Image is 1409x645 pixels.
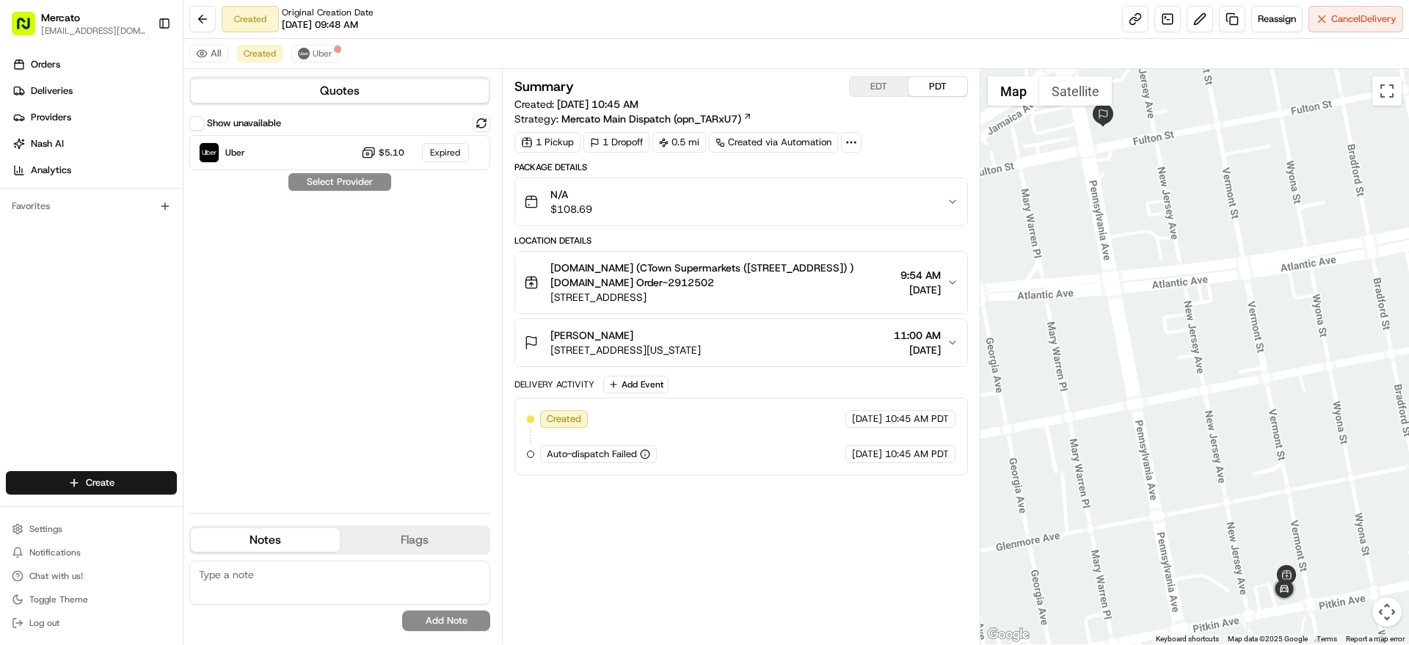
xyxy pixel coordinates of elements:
a: Providers [6,106,183,129]
h3: Summary [514,80,574,93]
button: PDT [909,77,967,96]
img: Nash [15,57,44,86]
div: 1 Dropoff [583,132,649,153]
span: • [48,269,54,281]
span: Auto-dispatch Failed [547,448,637,461]
button: $5.10 [361,145,404,160]
a: Nash AI [6,132,183,156]
img: 1736555255976-a54dd68f-1ca7-489b-9aae-adbdc363a1c4 [15,182,41,208]
button: Show satellite imagery [1039,76,1112,106]
div: 0.5 mi [652,132,706,153]
button: [DOMAIN_NAME] (CTown Supermarkets ([STREET_ADDRESS]) ) [DOMAIN_NAME] Order-2912502[STREET_ADDRESS... [515,252,966,313]
a: Orders [6,53,183,76]
button: All [189,45,228,62]
span: [DATE] 10:45 AM [557,98,638,111]
span: Created [547,412,581,426]
span: [DATE] [852,412,882,426]
span: • [48,309,54,321]
button: Show street map [988,76,1039,106]
button: [PERSON_NAME][STREET_ADDRESS][US_STATE]11:00 AM[DATE] [515,319,966,366]
img: Uber [200,143,219,162]
a: Mercato Main Dispatch (opn_TARxU7) [561,112,752,126]
img: Google [984,625,1033,644]
button: Reassign [1251,6,1303,32]
span: [DATE] [894,343,941,357]
span: Nash AI [31,137,64,150]
span: $5.10 [379,147,404,158]
span: API Documentation [139,370,236,385]
button: Mercato[EMAIL_ADDRESS][DOMAIN_NAME] [6,6,152,41]
span: $108.69 [550,202,592,216]
button: Toggle Theme [6,589,177,610]
button: Create [6,471,177,495]
span: Pylon [146,406,178,417]
span: [STREET_ADDRESS] [550,290,894,305]
button: [EMAIL_ADDRESS][DOMAIN_NAME] [41,25,146,37]
button: N/A$108.69 [515,178,966,225]
span: Uber [225,147,245,158]
span: [DATE] [900,283,941,297]
a: Analytics [6,158,183,182]
button: Add Event [603,376,669,393]
button: Mercato [41,10,80,25]
span: 10:45 AM PDT [885,448,949,461]
div: Created via Automation [709,132,838,153]
div: Past conversations [15,233,94,244]
div: Expired [422,143,469,162]
span: Log out [29,617,59,629]
span: Analytics [31,164,71,177]
button: Settings [6,519,177,539]
a: Deliveries [6,79,183,103]
div: We're available if you need us! [66,197,202,208]
a: 💻API Documentation [118,364,241,390]
span: Reassign [1258,12,1296,26]
button: EDT [850,77,909,96]
button: Uber [291,45,339,62]
span: Map data ©2025 Google [1228,635,1308,643]
button: Flags [340,528,489,552]
span: Toggle Theme [29,594,88,605]
span: Original Creation Date [282,7,374,18]
span: [PERSON_NAME] [550,328,633,343]
span: [STREET_ADDRESS][US_STATE] [550,343,701,357]
span: [DATE] [57,309,87,321]
span: [DATE] [852,448,882,461]
div: 💻 [124,371,136,383]
span: Created [244,48,276,59]
input: Clear [38,136,242,152]
span: Cancel Delivery [1331,12,1397,26]
span: Mercato Main Dispatch (opn_TARxU7) [561,112,741,126]
img: uber-new-logo.jpeg [298,48,310,59]
button: Log out [6,613,177,633]
div: Delivery Activity [514,379,594,390]
span: [DOMAIN_NAME] (CTown Supermarkets ([STREET_ADDRESS]) ) [DOMAIN_NAME] Order-2912502 [550,260,894,290]
button: Start new chat [250,186,267,204]
span: Orders [31,58,60,71]
span: 11:00 AM [894,328,941,343]
span: 9:54 AM [900,268,941,283]
span: [DATE] 09:48 AM [282,18,358,32]
div: Package Details [514,161,967,173]
a: Open this area in Google Maps (opens a new window) [984,625,1033,644]
span: Providers [31,111,71,124]
span: Notifications [29,547,81,558]
div: Strategy: [514,112,752,126]
span: Chat with us! [29,570,83,582]
div: Favorites [6,194,177,218]
span: [DATE] [57,269,87,281]
button: Notes [191,528,340,552]
span: Uber [313,48,332,59]
p: Welcome 👋 [15,101,267,124]
div: Start new chat [66,182,241,197]
button: Keyboard shortcuts [1156,634,1219,644]
button: Chat with us! [6,566,177,586]
span: Create [86,476,114,489]
span: Knowledge Base [29,370,112,385]
a: Report a map error [1346,635,1405,643]
button: Created [237,45,283,62]
button: Notifications [6,542,177,563]
a: Powered byPylon [103,405,178,417]
button: See all [227,230,267,247]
